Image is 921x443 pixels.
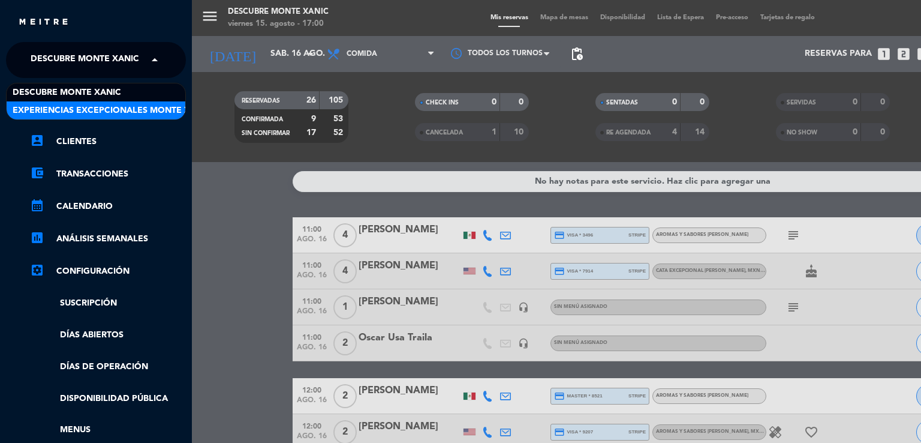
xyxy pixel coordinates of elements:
[30,167,186,181] a: account_balance_walletTransacciones
[13,104,211,118] span: Experiencias Excepcionales Monte Xanic
[30,231,44,245] i: assessment
[30,232,186,246] a: assessmentANÁLISIS SEMANALES
[30,199,186,214] a: calendar_monthCalendario
[30,423,186,437] a: Menus
[30,134,186,149] a: account_boxClientes
[31,47,139,73] span: Descubre Monte Xanic
[30,360,186,374] a: Días de Operación
[30,166,44,180] i: account_balance_wallet
[30,297,186,310] a: Suscripción
[18,18,69,27] img: MEITRE
[30,328,186,342] a: Días abiertos
[30,198,44,212] i: calendar_month
[30,264,186,279] a: Configuración
[30,133,44,148] i: account_box
[13,86,121,100] span: Descubre Monte Xanic
[570,47,584,61] span: pending_actions
[30,263,44,277] i: settings_applications
[30,392,186,406] a: Disponibilidad pública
